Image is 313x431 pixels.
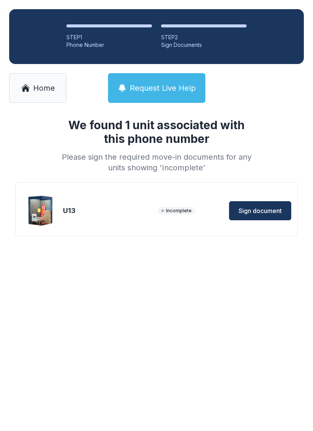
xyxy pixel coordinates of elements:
span: Request Live Help [130,83,196,93]
div: U13 [63,205,155,216]
span: Incomplete [158,207,195,215]
h1: We found 1 unit associated with this phone number [59,118,254,146]
div: Phone Number [66,41,152,49]
div: Please sign the required move-in documents for any units showing 'Incomplete' [59,152,254,173]
span: Home [33,83,55,93]
div: STEP 1 [66,34,152,41]
div: Sign Documents [161,41,247,49]
span: Sign document [239,206,282,215]
div: STEP 2 [161,34,247,41]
